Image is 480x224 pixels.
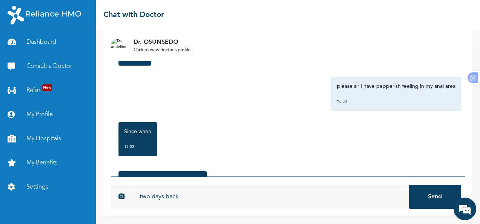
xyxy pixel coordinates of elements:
span: We're online! [44,72,104,148]
img: d_794563401_company_1708531726252_794563401 [14,38,31,57]
div: Minimize live chat window [124,4,142,22]
img: Dr. undefined` [111,38,126,53]
input: Chat with doctor [132,185,409,209]
div: FAQs [74,186,144,209]
p: Since when [124,128,151,135]
div: 18:53 [124,143,151,150]
textarea: Type your message and hit 'Enter' [4,159,144,186]
button: Send [409,185,461,209]
p: please sir i have pepperish feeling in my anal area [337,83,455,90]
span: Conversation [4,199,74,204]
div: 18:53 [337,98,455,105]
span: New [42,84,52,91]
u: Click to view doctor's profile [134,48,191,52]
p: Dr. OSUNSEDO [134,38,191,47]
h2: Chat with Doctor [103,9,164,21]
div: Chat with us now [39,42,127,52]
img: RelianceHMO's Logo [8,6,81,25]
